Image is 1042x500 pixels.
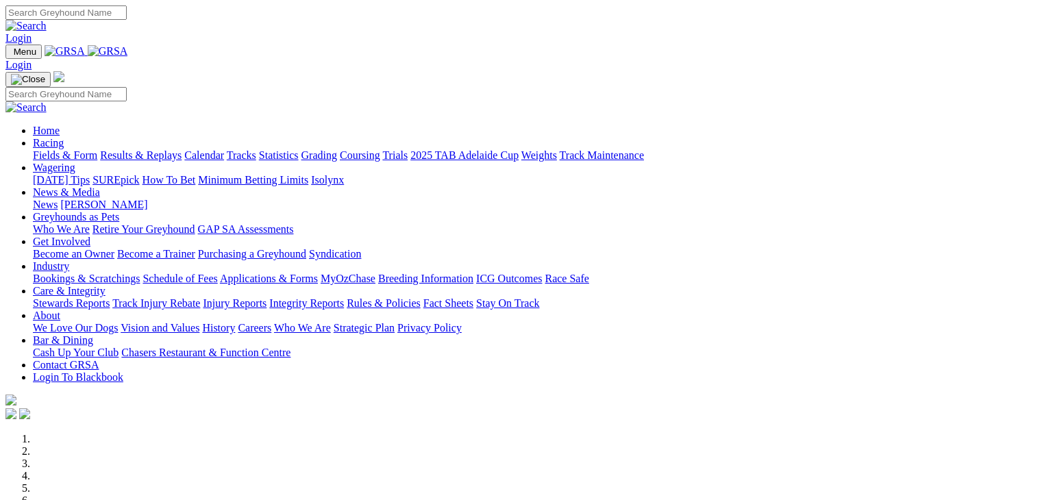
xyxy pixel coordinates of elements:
[321,273,375,284] a: MyOzChase
[60,199,147,210] a: [PERSON_NAME]
[423,297,473,309] a: Fact Sheets
[311,174,344,186] a: Isolynx
[334,322,395,334] a: Strategic Plan
[33,273,1037,285] div: Industry
[5,87,127,101] input: Search
[53,71,64,82] img: logo-grsa-white.png
[19,408,30,419] img: twitter.svg
[33,322,1037,334] div: About
[100,149,182,161] a: Results & Replays
[33,334,93,346] a: Bar & Dining
[33,347,119,358] a: Cash Up Your Club
[198,223,294,235] a: GAP SA Assessments
[33,297,110,309] a: Stewards Reports
[33,273,140,284] a: Bookings & Scratchings
[33,149,1037,162] div: Racing
[227,149,256,161] a: Tracks
[33,149,97,161] a: Fields & Form
[33,223,1037,236] div: Greyhounds as Pets
[340,149,380,161] a: Coursing
[121,347,290,358] a: Chasers Restaurant & Function Centre
[142,273,217,284] a: Schedule of Fees
[92,223,195,235] a: Retire Your Greyhound
[33,211,119,223] a: Greyhounds as Pets
[33,199,1037,211] div: News & Media
[5,32,32,44] a: Login
[33,248,1037,260] div: Get Involved
[378,273,473,284] a: Breeding Information
[33,285,106,297] a: Care & Integrity
[14,47,36,57] span: Menu
[274,322,331,334] a: Who We Are
[5,408,16,419] img: facebook.svg
[33,125,60,136] a: Home
[301,149,337,161] a: Grading
[220,273,318,284] a: Applications & Forms
[33,322,118,334] a: We Love Our Dogs
[92,174,139,186] a: SUREpick
[88,45,128,58] img: GRSA
[203,297,266,309] a: Injury Reports
[545,273,588,284] a: Race Safe
[33,174,1037,186] div: Wagering
[33,174,90,186] a: [DATE] Tips
[5,72,51,87] button: Toggle navigation
[560,149,644,161] a: Track Maintenance
[521,149,557,161] a: Weights
[238,322,271,334] a: Careers
[5,5,127,20] input: Search
[33,223,90,235] a: Who We Are
[382,149,408,161] a: Trials
[397,322,462,334] a: Privacy Policy
[112,297,200,309] a: Track Injury Rebate
[5,45,42,59] button: Toggle navigation
[33,359,99,371] a: Contact GRSA
[5,59,32,71] a: Login
[476,297,539,309] a: Stay On Track
[5,20,47,32] img: Search
[33,297,1037,310] div: Care & Integrity
[269,297,344,309] a: Integrity Reports
[5,101,47,114] img: Search
[198,174,308,186] a: Minimum Betting Limits
[184,149,224,161] a: Calendar
[33,199,58,210] a: News
[33,236,90,247] a: Get Involved
[45,45,85,58] img: GRSA
[33,371,123,383] a: Login To Blackbook
[33,310,60,321] a: About
[33,186,100,198] a: News & Media
[259,149,299,161] a: Statistics
[202,322,235,334] a: History
[33,347,1037,359] div: Bar & Dining
[347,297,421,309] a: Rules & Policies
[5,395,16,405] img: logo-grsa-white.png
[11,74,45,85] img: Close
[33,137,64,149] a: Racing
[142,174,196,186] a: How To Bet
[476,273,542,284] a: ICG Outcomes
[410,149,519,161] a: 2025 TAB Adelaide Cup
[33,162,75,173] a: Wagering
[121,322,199,334] a: Vision and Values
[33,248,114,260] a: Become an Owner
[198,248,306,260] a: Purchasing a Greyhound
[33,260,69,272] a: Industry
[117,248,195,260] a: Become a Trainer
[309,248,361,260] a: Syndication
